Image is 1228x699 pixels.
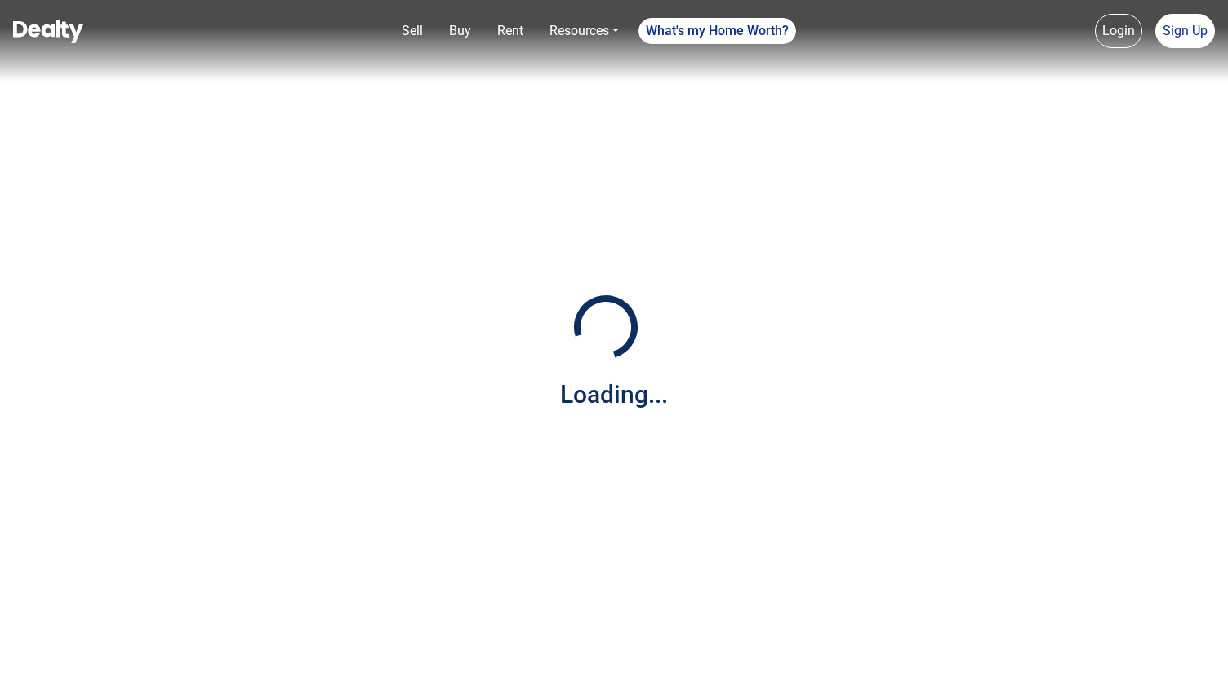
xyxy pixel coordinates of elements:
[565,286,647,368] img: Loading
[543,15,625,47] a: Resources
[1155,14,1215,48] a: Sign Up
[13,20,83,43] img: Dealty - Buy, Sell & Rent Homes
[638,18,796,44] a: What's my Home Worth?
[395,15,429,47] a: Sell
[443,15,478,47] a: Buy
[1095,14,1142,48] a: Login
[560,376,668,413] div: Loading...
[491,15,530,47] a: Rent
